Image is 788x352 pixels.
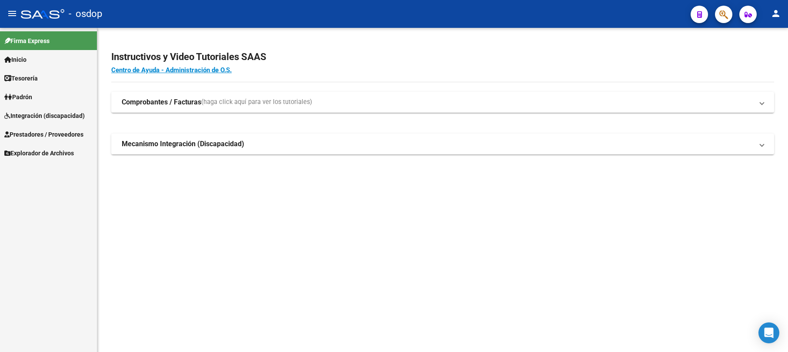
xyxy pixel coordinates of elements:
[7,8,17,19] mat-icon: menu
[771,8,781,19] mat-icon: person
[111,66,232,74] a: Centro de Ayuda - Administración de O.S.
[122,97,201,107] strong: Comprobantes / Facturas
[4,36,50,46] span: Firma Express
[4,55,27,64] span: Inicio
[111,134,774,154] mat-expansion-panel-header: Mecanismo Integración (Discapacidad)
[4,148,74,158] span: Explorador de Archivos
[4,111,85,121] span: Integración (discapacidad)
[122,139,244,149] strong: Mecanismo Integración (Discapacidad)
[4,74,38,83] span: Tesorería
[69,4,102,23] span: - osdop
[111,49,774,65] h2: Instructivos y Video Tutoriales SAAS
[201,97,312,107] span: (haga click aquí para ver los tutoriales)
[758,322,779,343] div: Open Intercom Messenger
[111,92,774,113] mat-expansion-panel-header: Comprobantes / Facturas(haga click aquí para ver los tutoriales)
[4,130,83,139] span: Prestadores / Proveedores
[4,92,32,102] span: Padrón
